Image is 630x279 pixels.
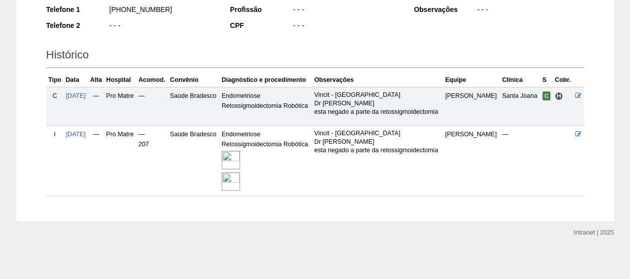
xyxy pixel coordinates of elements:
[136,87,168,125] td: —
[220,73,312,87] th: Diagnóstico e procedimento
[109,20,217,33] div: - - -
[220,126,312,196] td: Endometriose Retossigmoidectomia Robótica
[500,126,540,196] td: —
[66,92,86,99] a: [DATE]
[314,91,441,116] p: Vincit - [GEOGRAPHIC_DATA] Dr [PERSON_NAME] esta negado a parte da retossigmoidectomia
[292,4,400,17] div: - - -
[500,73,540,87] th: Clínica
[414,4,476,14] div: Observações
[555,92,563,100] span: Hospital
[220,87,312,125] td: Endometriose Retossigmoidectomia Robótica
[443,87,500,125] td: [PERSON_NAME]
[48,129,62,139] div: I
[48,91,62,101] div: C
[443,73,500,87] th: Equipe
[88,126,105,196] td: —
[136,126,168,196] td: — 207
[314,129,441,155] p: Vincit - [GEOGRAPHIC_DATA] Dr [PERSON_NAME] esta negado a parte da retossigmoidectomia
[88,87,105,125] td: —
[168,87,220,125] td: Saúde Bradesco
[46,45,584,68] h2: Histórico
[88,73,105,87] th: Alta
[64,73,88,87] th: Data
[46,4,109,14] div: Telefone 1
[230,4,292,14] div: Profissão
[553,73,573,87] th: Cobr.
[136,73,168,87] th: Acomod.
[500,87,540,125] td: Santa Joana
[109,4,217,17] div: [PHONE_NUMBER]
[46,73,64,87] th: Tipo
[540,73,553,87] th: S
[104,126,136,196] td: Pro Matre
[476,4,584,17] div: - - -
[104,87,136,125] td: Pro Matre
[46,20,109,30] div: Telefone 2
[574,228,614,238] div: Intranet | 2025
[292,20,400,33] div: - - -
[230,20,292,30] div: CPF
[312,73,443,87] th: Observações
[542,91,551,100] span: Confirmada
[66,131,86,138] a: [DATE]
[443,126,500,196] td: [PERSON_NAME]
[168,73,220,87] th: Convênio
[168,126,220,196] td: Saúde Bradesco
[104,73,136,87] th: Hospital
